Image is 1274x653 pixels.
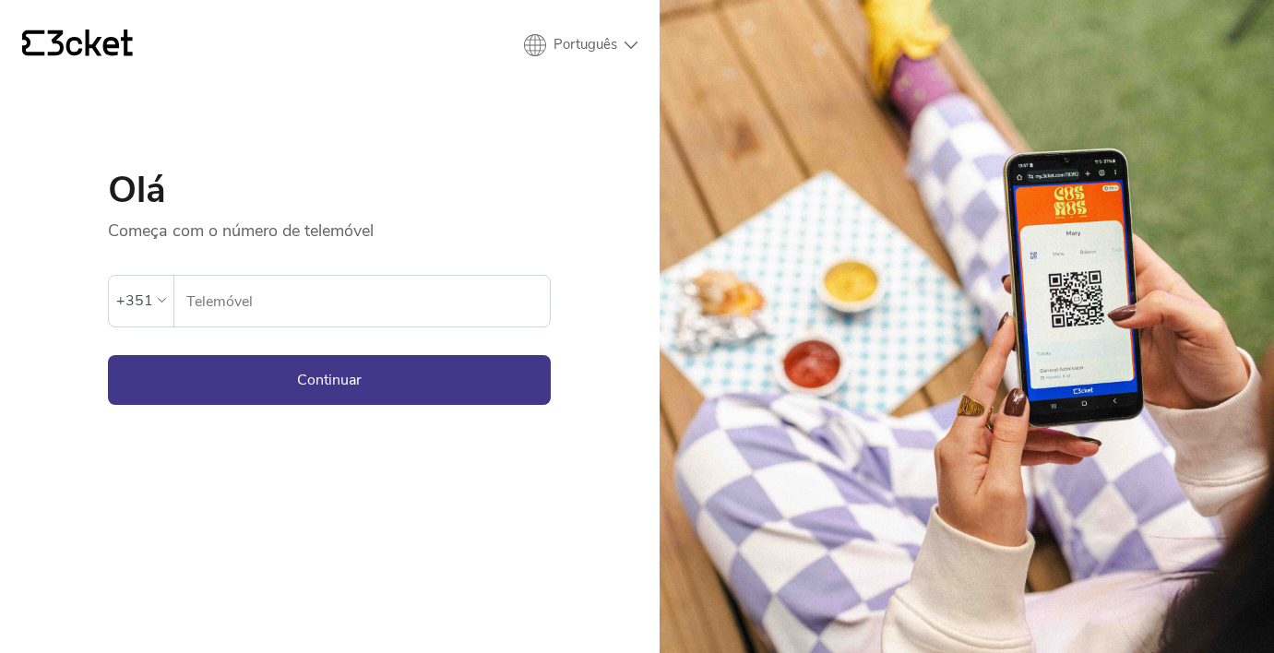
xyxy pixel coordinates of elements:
[185,276,550,326] input: Telemóvel
[22,30,133,61] a: {' '}
[174,276,550,327] label: Telemóvel
[108,355,551,405] button: Continuar
[108,172,551,208] h1: Olá
[116,287,153,315] div: +351
[108,208,551,242] p: Começa com o número de telemóvel
[22,30,44,56] g: {' '}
